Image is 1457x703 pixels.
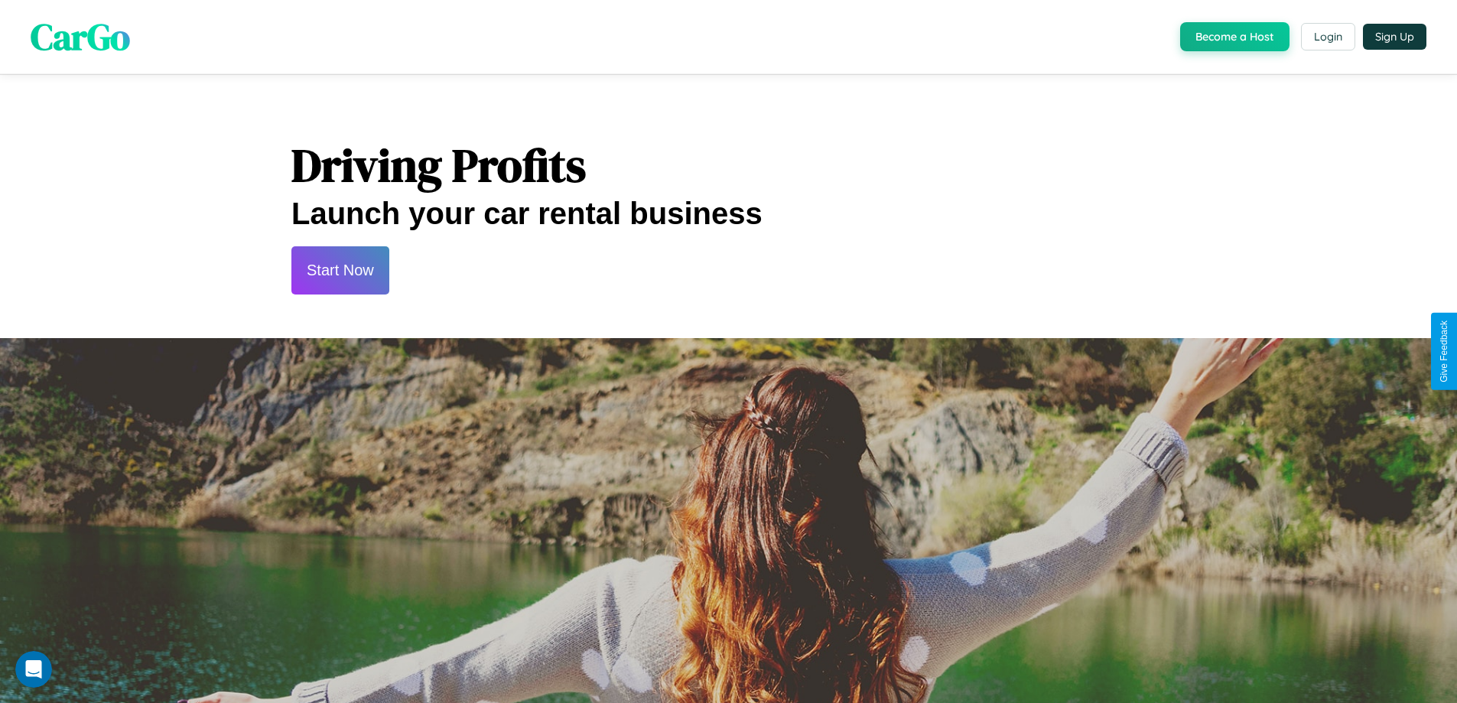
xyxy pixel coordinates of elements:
span: CarGo [31,11,130,62]
button: Become a Host [1180,22,1290,51]
iframe: Intercom live chat [15,651,52,688]
button: Login [1301,23,1355,50]
button: Start Now [291,246,389,295]
div: Give Feedback [1439,321,1449,382]
h2: Launch your car rental business [291,197,1166,231]
h1: Driving Profits [291,134,1166,197]
button: Sign Up [1363,24,1426,50]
